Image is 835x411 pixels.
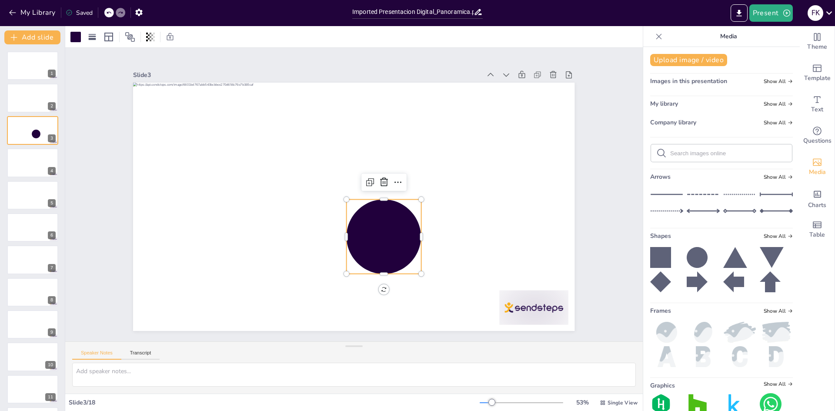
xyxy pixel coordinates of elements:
span: Template [804,74,831,83]
div: 3 [48,134,56,142]
span: Table [809,230,825,240]
div: 1 [48,70,56,77]
div: Saved [66,9,93,17]
button: Speaker Notes [72,350,121,360]
div: 10 [45,361,56,369]
img: b.png [687,346,720,367]
div: 6 [48,231,56,239]
button: Add slide [4,30,60,44]
div: 10 [7,342,58,371]
img: d.png [760,346,793,367]
span: My library [650,100,678,108]
button: Upload image / video [650,54,727,66]
span: Show all [764,120,793,126]
div: 9 [48,328,56,336]
span: Show all [764,233,793,239]
div: 4 [48,167,56,175]
span: Charts [808,200,826,210]
span: Company library [650,118,696,127]
button: Export to PowerPoint [731,4,748,22]
div: 9 [7,310,58,339]
img: oval.png [687,322,720,343]
div: Add charts and graphs [800,183,835,214]
span: Shapes [650,232,671,240]
img: ball.png [650,322,683,343]
div: 5 [7,181,58,210]
input: Search images online [670,150,787,157]
div: 11 [45,393,56,401]
span: Show all [764,78,793,84]
div: 8 [48,296,56,304]
span: Single View [608,399,638,406]
span: Show all [764,308,793,314]
div: Slide 3 [162,27,504,108]
span: Graphics [650,381,675,390]
div: 7 [7,245,58,274]
div: 1 [7,51,58,80]
div: Add a table [800,214,835,245]
div: Add text boxes [800,89,835,120]
span: Questions [803,136,832,146]
div: Slide 3 / 18 [69,398,480,407]
img: a.png [650,346,683,367]
div: 2 [7,84,58,112]
img: paint.png [760,322,793,343]
div: 7 [48,264,56,272]
div: Get real-time input from your audience [800,120,835,151]
span: Arrows [650,173,671,181]
button: F K [808,4,823,22]
input: Insert title [352,6,474,18]
div: Layout [102,30,116,44]
div: Add images, graphics, shapes or video [800,151,835,183]
div: 2 [48,102,56,110]
span: Show all [764,174,793,180]
div: 6 [7,213,58,242]
div: 3 [7,116,58,145]
div: 4 [7,148,58,177]
span: Frames [650,307,671,315]
span: Images in this presentation [650,77,727,85]
img: paint2.png [723,322,756,343]
p: Media [666,26,791,47]
div: 8 [7,278,58,307]
span: Media [809,167,826,177]
span: Text [811,105,823,114]
div: 53 % [572,398,593,407]
div: Change the overall theme [800,26,835,57]
div: 11 [7,375,58,404]
button: Transcript [121,350,160,360]
span: Show all [764,381,793,387]
button: My Library [7,6,59,20]
button: Present [749,4,793,22]
div: Add ready made slides [800,57,835,89]
span: Theme [807,42,827,52]
img: c.png [723,346,756,367]
div: 5 [48,199,56,207]
div: F K [808,5,823,21]
span: Position [125,32,135,42]
span: Show all [764,101,793,107]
